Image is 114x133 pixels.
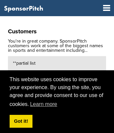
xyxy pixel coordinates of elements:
[10,76,104,109] span: This website uses cookies to improve your experience. By using the site, you agree and provide co...
[29,99,58,109] a: learn more about cookies
[10,115,32,128] a: dismiss cookie message
[8,39,106,53] div: You're in great company. SponsorPitch customers work at some of the biggest names in sports and e...
[13,61,101,66] div: **partial list
[4,5,43,12] a: SponsorPitch
[8,27,106,36] h2: Customers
